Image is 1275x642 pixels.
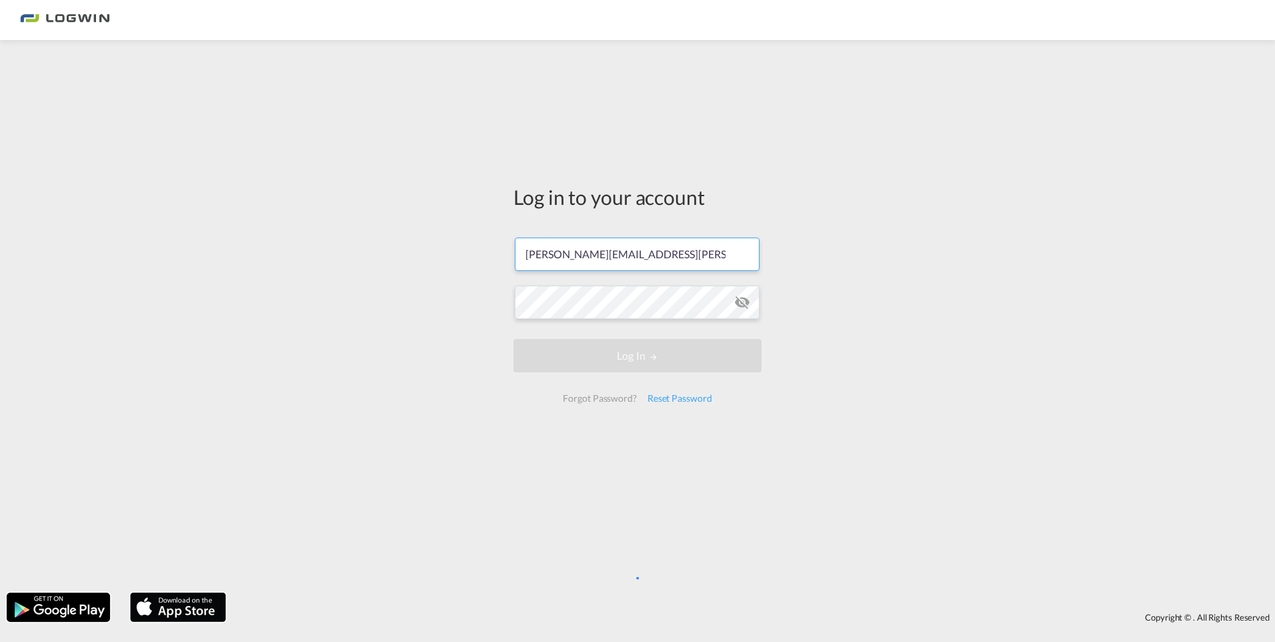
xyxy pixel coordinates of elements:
[20,5,110,35] img: bc73a0e0d8c111efacd525e4c8ad7d32.png
[734,294,750,310] md-icon: icon-eye-off
[513,183,762,211] div: Log in to your account
[515,238,760,271] input: Enter email/phone number
[513,339,762,372] button: LOGIN
[5,591,111,623] img: google.png
[233,606,1275,629] div: Copyright © . All Rights Reserved
[642,386,718,410] div: Reset Password
[557,386,642,410] div: Forgot Password?
[129,591,227,623] img: apple.png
